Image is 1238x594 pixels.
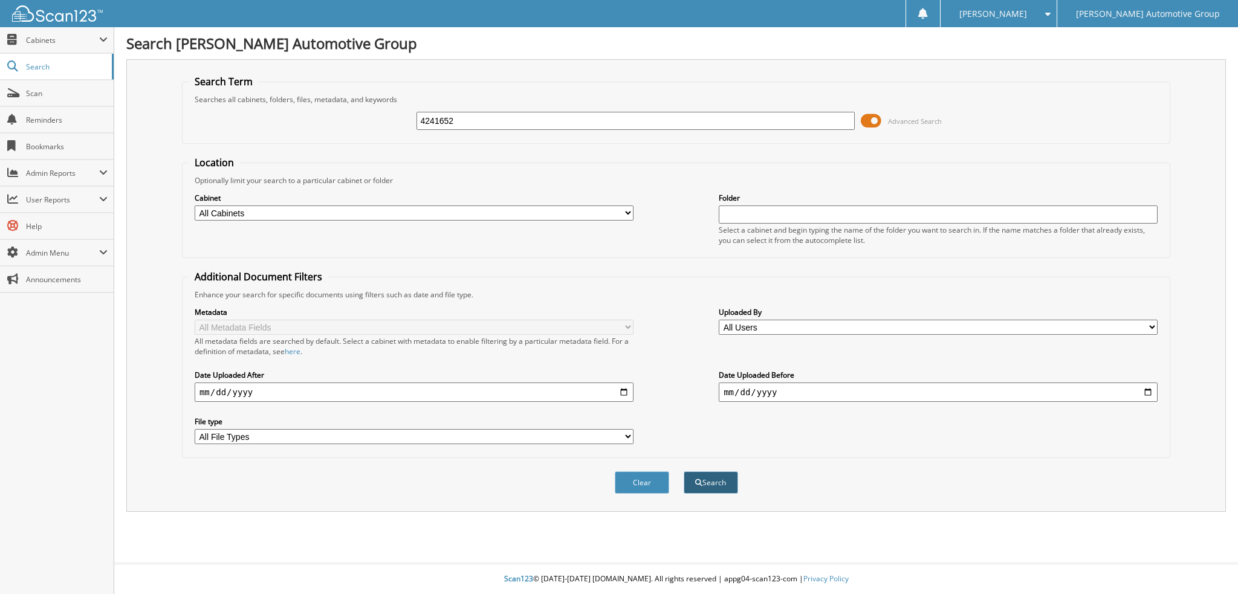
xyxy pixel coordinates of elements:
[195,336,634,357] div: All metadata fields are searched by default. Select a cabinet with metadata to enable filtering b...
[26,195,99,205] span: User Reports
[195,193,634,203] label: Cabinet
[126,33,1226,53] h1: Search [PERSON_NAME] Automotive Group
[504,573,533,584] span: Scan123
[26,168,99,178] span: Admin Reports
[195,307,634,317] label: Metadata
[888,117,942,126] span: Advanced Search
[615,471,669,494] button: Clear
[114,564,1238,594] div: © [DATE]-[DATE] [DOMAIN_NAME]. All rights reserved | appg04-scan123-com |
[189,75,259,88] legend: Search Term
[189,270,328,283] legend: Additional Document Filters
[719,383,1158,402] input: end
[26,248,99,258] span: Admin Menu
[719,193,1158,203] label: Folder
[26,274,108,285] span: Announcements
[189,94,1164,105] div: Searches all cabinets, folders, files, metadata, and keywords
[1178,536,1238,594] iframe: Chat Widget
[189,156,240,169] legend: Location
[719,370,1158,380] label: Date Uploaded Before
[26,35,99,45] span: Cabinets
[26,221,108,231] span: Help
[719,307,1158,317] label: Uploaded By
[189,175,1164,186] div: Optionally limit your search to a particular cabinet or folder
[26,115,108,125] span: Reminders
[285,346,300,357] a: here
[959,10,1027,18] span: [PERSON_NAME]
[195,370,634,380] label: Date Uploaded After
[684,471,738,494] button: Search
[195,383,634,402] input: start
[195,416,634,427] label: File type
[12,5,103,22] img: scan123-logo-white.svg
[1076,10,1220,18] span: [PERSON_NAME] Automotive Group
[719,225,1158,245] div: Select a cabinet and begin typing the name of the folder you want to search in. If the name match...
[26,141,108,152] span: Bookmarks
[189,289,1164,300] div: Enhance your search for specific documents using filters such as date and file type.
[26,88,108,98] span: Scan
[26,62,106,72] span: Search
[803,573,849,584] a: Privacy Policy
